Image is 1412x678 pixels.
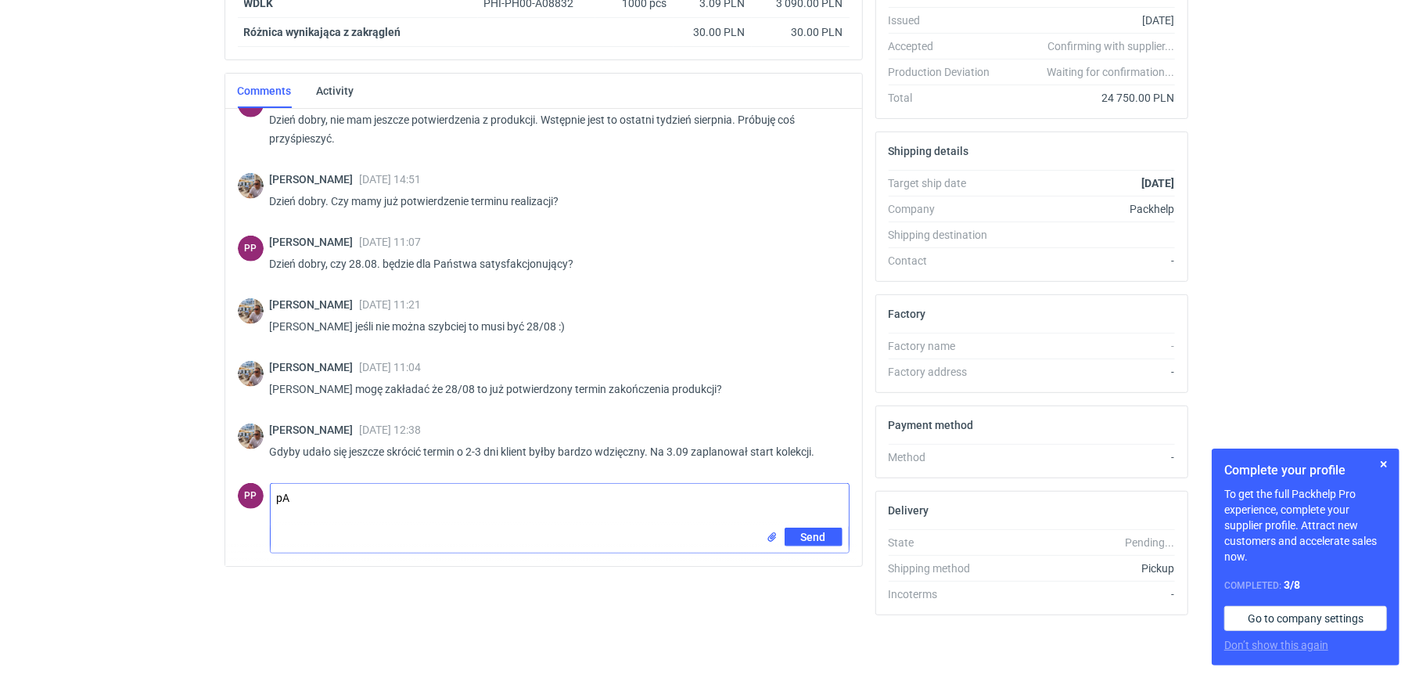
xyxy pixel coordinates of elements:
span: [DATE] 11:07 [360,236,422,248]
div: Target ship date [889,175,1003,191]
p: Dzień dobry. Czy mamy już potwierdzenie terminu realizacji? [270,192,837,211]
span: [PERSON_NAME] [270,361,360,373]
div: Contact [889,253,1003,269]
button: Don’t show this again [1224,637,1328,653]
em: Pending... [1125,536,1174,549]
figcaption: PP [238,236,264,261]
span: [DATE] 11:04 [360,361,422,373]
p: [PERSON_NAME] jeśli nie można szybciej to musi być 28/08 :) [270,317,837,336]
div: Pickup [1003,561,1175,576]
h2: Factory [889,308,926,320]
button: Skip for now [1374,455,1393,474]
h2: Delivery [889,504,929,517]
figcaption: PP [238,483,264,509]
div: - [1003,449,1175,465]
span: [PERSON_NAME] [270,424,360,436]
h2: Payment method [889,419,974,431]
div: Shipping method [889,561,1003,576]
div: Paulina Pander [238,483,264,509]
p: Gdyby udało się jeszcze skrócić termin o 2-3 dni klient byłby bardzo wdzięczny. Na 3.09 zaplanowa... [270,442,837,461]
span: [DATE] 14:51 [360,173,422,186]
img: Michał Palasek [238,361,264,387]
div: Factory name [889,338,1003,354]
em: Waiting for confirmation... [1047,64,1174,80]
div: - [1003,338,1175,354]
div: Company [889,201,1003,217]
a: Comments [238,74,292,108]
div: State [889,535,1003,550]
img: Michał Palasek [238,424,264,449]
div: Completed: [1224,577,1387,593]
p: Dzień dobry, nie mam jeszcze potwierdzenia z produkcji. Wstępnie jest to ostatni tydzień sierpnia... [270,110,837,148]
span: [DATE] 11:21 [360,298,422,311]
button: Send [785,528,843,546]
span: Send [801,532,826,543]
h1: Complete your profile [1224,461,1387,480]
p: Dzień dobry, czy 28.08. będzie dla Państwa satysfakcjonujący? [270,254,837,273]
span: [PERSON_NAME] [270,236,360,248]
div: 24 750.00 PLN [1003,90,1175,106]
span: [PERSON_NAME] [270,173,360,186]
span: [DATE] 12:38 [360,424,422,436]
div: Production Deviation [889,64,1003,80]
em: Confirming with supplier... [1047,40,1174,52]
p: To get the full Packhelp Pro experience, complete your supplier profile. Attract new customers an... [1224,486,1387,564]
img: Michał Palasek [238,173,264,199]
strong: 3 / 8 [1284,579,1300,591]
div: Total [889,90,1003,106]
div: Shipping destination [889,227,1003,243]
a: Go to company settings [1224,606,1387,631]
div: Issued [889,13,1003,28]
div: Method [889,449,1003,465]
div: - [1003,364,1175,380]
strong: [DATE] [1141,177,1174,189]
div: [DATE] [1003,13,1175,28]
div: Paulina Pander [238,236,264,261]
div: Factory address [889,364,1003,380]
div: 30.00 PLN [680,24,746,40]
img: Michał Palasek [238,298,264,324]
div: - [1003,586,1175,602]
div: Incoterms [889,586,1003,602]
a: Activity [317,74,354,108]
div: Packhelp [1003,201,1175,217]
h2: Shipping details [889,145,969,157]
div: - [1003,253,1175,269]
strong: Różnica wynikająca z zakrągleń [244,26,401,38]
textarea: pAN [271,484,849,528]
p: [PERSON_NAME] mogę zakładać że 28/08 to już potwierdzony termin zakończenia produkcji? [270,380,837,399]
div: 30.00 PLN [758,24,843,40]
span: [PERSON_NAME] [270,298,360,311]
div: Accepted [889,38,1003,54]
